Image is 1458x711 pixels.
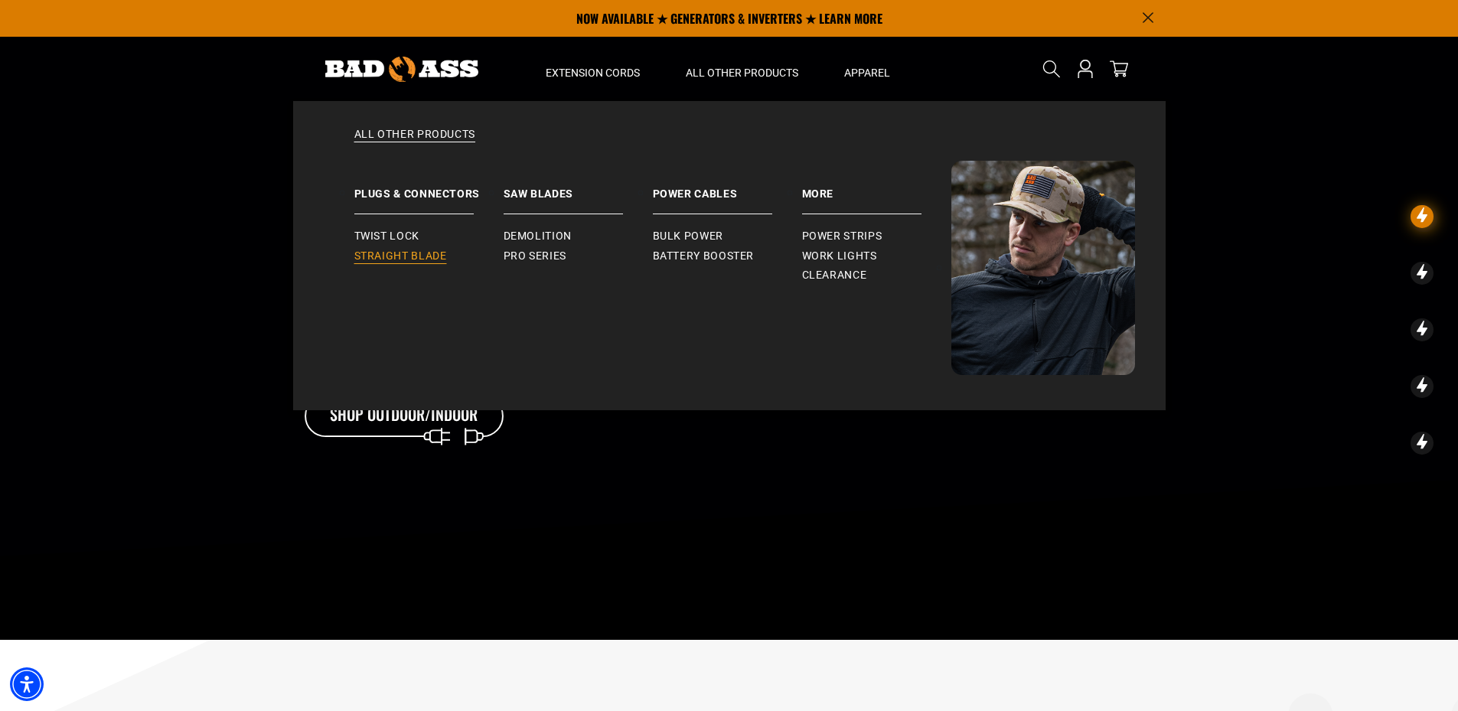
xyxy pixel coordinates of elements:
a: Plugs & Connectors [354,161,504,214]
a: Work Lights [802,246,951,266]
span: Pro Series [504,250,566,263]
summary: Extension Cords [523,37,663,101]
a: Demolition [504,227,653,246]
img: Bad Ass Extension Cords [325,57,478,82]
a: Battery Booster More Power Strips [802,161,951,214]
a: Clearance [802,266,951,285]
a: Battery Booster [653,246,802,266]
span: Twist Lock [354,230,419,243]
summary: Apparel [821,37,913,101]
a: Open this option [1073,37,1098,101]
div: Accessibility Menu [10,667,44,701]
img: Bad Ass Extension Cords [951,161,1135,375]
span: Straight Blade [354,250,447,263]
span: Extension Cords [546,66,640,80]
span: Clearance [802,269,867,282]
span: All Other Products [686,66,798,80]
a: Power Strips [802,227,951,246]
a: Bulk Power [653,227,802,246]
a: Saw Blades [504,161,653,214]
span: Battery Booster [653,250,755,263]
a: cart [1107,60,1131,78]
span: Apparel [844,66,890,80]
summary: Search [1039,57,1064,81]
span: Demolition [504,230,572,243]
summary: All Other Products [663,37,821,101]
a: Twist Lock [354,227,504,246]
a: All Other Products [324,127,1135,161]
span: Bulk Power [653,230,723,243]
a: Pro Series [504,246,653,266]
a: Straight Blade [354,246,504,266]
a: Shop Outdoor/Indoor [305,395,504,438]
span: Work Lights [802,250,877,263]
span: Power Strips [802,230,882,243]
a: Power Cables [653,161,802,214]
